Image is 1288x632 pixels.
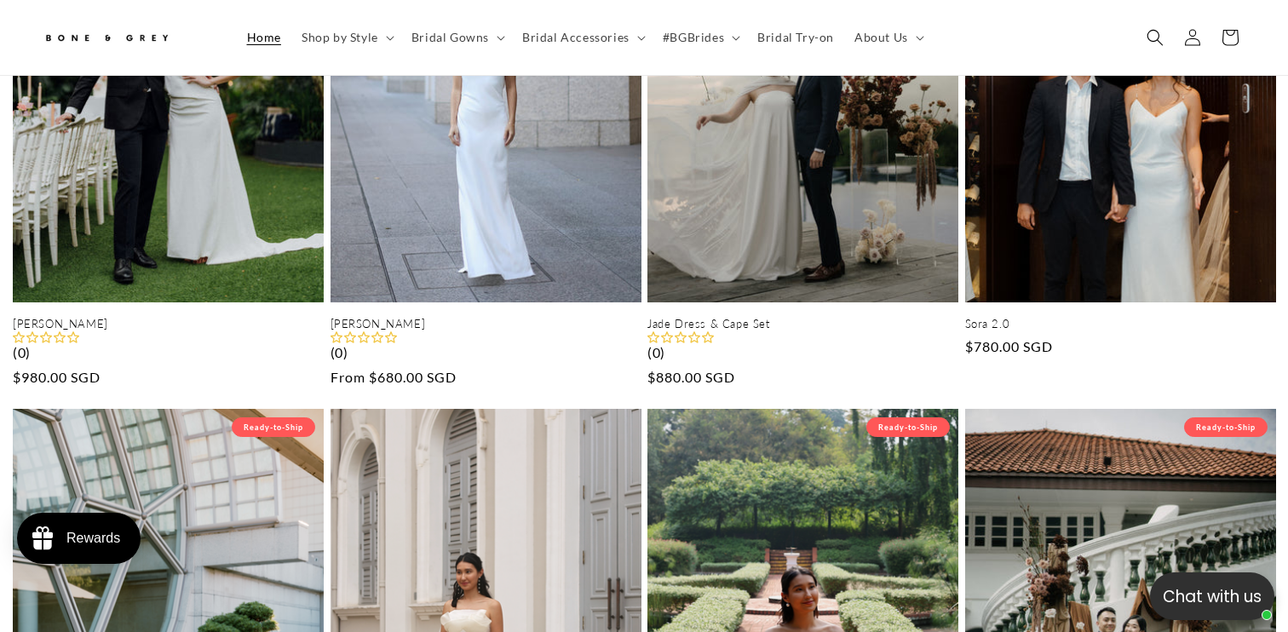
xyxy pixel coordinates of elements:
[757,30,834,45] span: Bridal Try-on
[647,317,958,331] a: Jade Dress & Cape Set
[331,317,641,331] a: [PERSON_NAME]
[663,30,724,45] span: #BGBrides
[237,20,291,55] a: Home
[43,24,170,52] img: Bone and Grey Bridal
[66,531,120,546] div: Rewards
[1150,572,1274,620] button: Open chatbox
[411,30,489,45] span: Bridal Gowns
[401,20,512,55] summary: Bridal Gowns
[844,20,931,55] summary: About Us
[1136,19,1174,56] summary: Search
[1150,584,1274,609] p: Chat with us
[13,317,324,331] a: [PERSON_NAME]
[512,20,653,55] summary: Bridal Accessories
[965,317,1276,331] a: Sora 2.0
[522,30,630,45] span: Bridal Accessories
[247,30,281,45] span: Home
[37,17,220,58] a: Bone and Grey Bridal
[291,20,401,55] summary: Shop by Style
[653,20,747,55] summary: #BGBrides
[854,30,908,45] span: About Us
[302,30,378,45] span: Shop by Style
[747,20,844,55] a: Bridal Try-on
